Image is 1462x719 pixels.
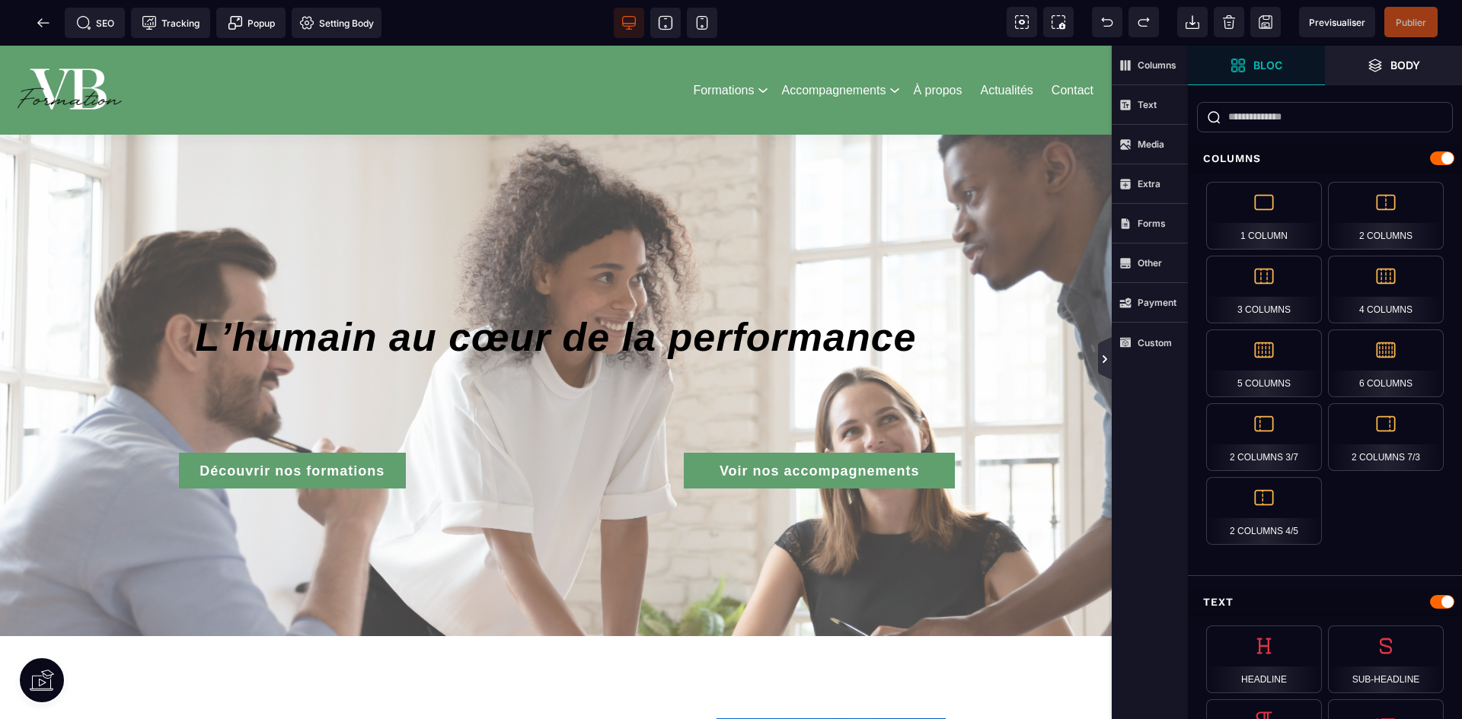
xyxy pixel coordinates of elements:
strong: Media [1138,138,1164,150]
div: Text [1188,588,1462,616]
button: Voir nos accompagnements [684,407,955,443]
span: L’humain au cœur de la performance [195,269,916,313]
div: Headline [1206,625,1322,693]
div: 1 Column [1206,182,1322,250]
div: 5 Columns [1206,329,1322,397]
div: 2 Columns 4/5 [1206,477,1322,545]
span: Screenshot [1043,7,1074,37]
strong: Payment [1138,297,1176,308]
strong: Bloc [1253,59,1282,71]
strong: Other [1138,257,1162,269]
a: Actualités [980,35,1033,55]
span: View components [1007,7,1037,37]
span: Preview [1299,7,1375,37]
div: 2 Columns 7/3 [1328,403,1444,471]
span: Open Layer Manager [1325,46,1462,85]
a: À propos [913,35,962,55]
span: SEO [76,15,114,30]
div: 4 Columns [1328,256,1444,323]
div: 2 Columns 3/7 [1206,403,1322,471]
div: Sub-Headline [1328,625,1444,693]
strong: Columns [1138,59,1176,71]
button: Découvrir nos formations [179,407,406,443]
strong: Body [1390,59,1420,71]
div: 2 Columns [1328,182,1444,250]
span: Setting Body [299,15,374,30]
div: Columns [1188,145,1462,173]
span: Publier [1396,17,1426,28]
a: Formations [693,35,754,55]
strong: Custom [1138,337,1172,348]
span: Popup [228,15,275,30]
span: Tracking [142,15,200,30]
strong: Text [1138,99,1157,110]
a: Accompagnements [781,35,886,55]
span: Previsualiser [1309,17,1365,28]
strong: Forms [1138,218,1166,229]
div: 3 Columns [1206,256,1322,323]
a: Contact [1052,35,1093,55]
span: Open Blocks [1188,46,1325,85]
img: 86a4aa658127570b91344bfc39bbf4eb_Blanc_sur_fond_vert.png [13,7,126,82]
div: 6 Columns [1328,329,1444,397]
strong: Extra [1138,178,1160,189]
